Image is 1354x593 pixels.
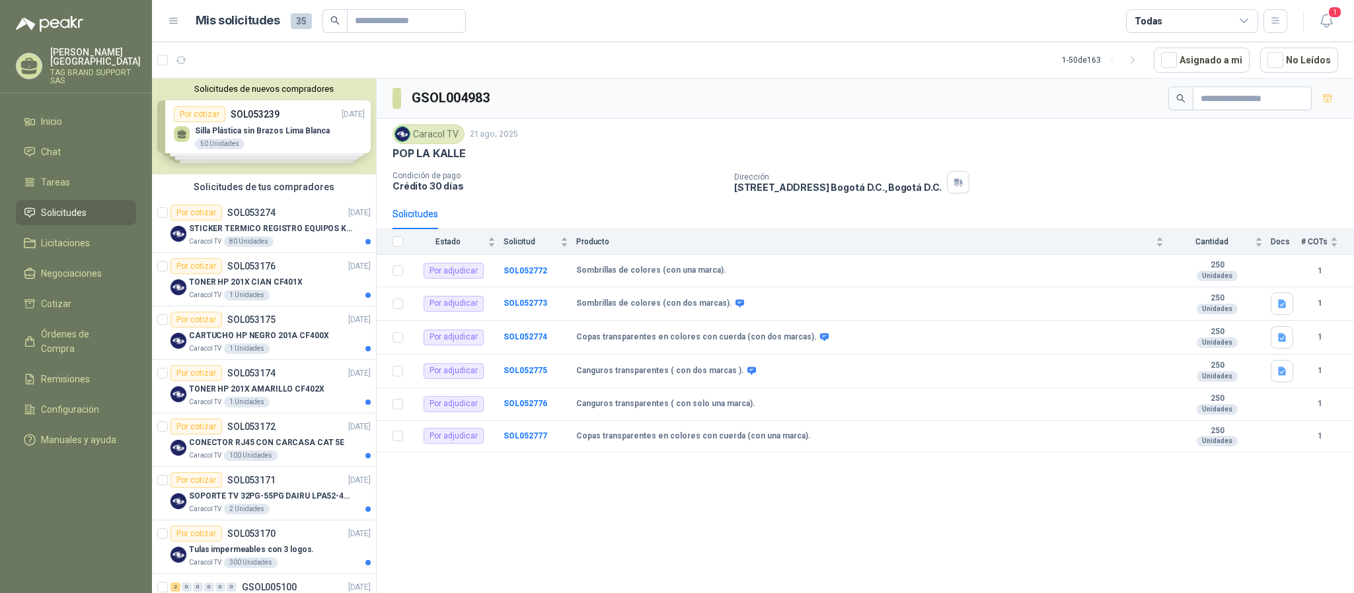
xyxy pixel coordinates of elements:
[348,474,371,487] p: [DATE]
[170,547,186,563] img: Company Logo
[734,172,942,182] p: Dirección
[170,205,222,221] div: Por cotizar
[170,582,180,592] div: 2
[170,333,186,349] img: Company Logo
[1260,48,1338,73] button: No Leídos
[424,363,484,379] div: Por adjudicar
[16,200,136,225] a: Solicitudes
[189,343,221,354] p: Caracol TV
[41,114,62,129] span: Inicio
[504,366,547,375] a: SOL052775
[227,315,276,324] p: SOL053175
[1301,398,1338,410] b: 1
[189,290,221,300] p: Caracol TV
[227,262,276,271] p: SOL053176
[330,16,340,25] span: search
[152,199,376,253] a: Por cotizarSOL053274[DATE] Company LogoSTICKER TERMICO REGISTRO EQUIPOS KIOSKOS (SE ENVIA LIK CON...
[1172,394,1263,404] b: 250
[734,182,942,193] p: [STREET_ADDRESS] Bogotá D.C. , Bogotá D.C.
[1172,293,1263,304] b: 250
[152,467,376,520] a: Por cotizarSOL053171[DATE] Company LogoSOPORTE TV 32PG-55PG DAIRU LPA52-446KIT2Caracol TV2 Unidades
[1172,361,1263,371] b: 250
[1172,426,1263,436] b: 250
[1197,271,1238,281] div: Unidades
[504,229,576,255] th: Solicitud
[224,397,270,407] div: 1 Unidades
[412,88,492,108] h3: GSOL004983
[393,180,724,192] p: Crédito 30 días
[1135,14,1162,28] div: Todas
[170,419,222,435] div: Por cotizar
[470,128,518,141] p: 21 ago, 2025
[393,124,465,144] div: Caracol TV
[242,582,297,592] p: GSOL005100
[170,386,186,402] img: Company Logo
[1197,371,1238,382] div: Unidades
[1301,297,1338,310] b: 1
[1271,229,1301,255] th: Docs
[1062,50,1143,71] div: 1 - 50 de 163
[224,557,278,568] div: 300 Unidades
[424,428,484,444] div: Por adjudicar
[1301,430,1338,442] b: 1
[170,365,222,381] div: Por cotizar
[1301,365,1338,377] b: 1
[504,431,547,440] a: SOL052777
[41,236,90,250] span: Licitaciones
[16,109,136,134] a: Inicio
[16,230,136,256] a: Licitaciones
[1172,229,1271,255] th: Cantidad
[41,266,102,281] span: Negociaciones
[1197,337,1238,348] div: Unidades
[411,237,485,246] span: Estado
[170,493,186,509] img: Company Logo
[157,84,371,94] button: Solicitudes de nuevos compradores
[576,265,726,276] b: Sombrillas de colores (con una marca).
[348,207,371,219] p: [DATE]
[224,236,274,247] div: 80 Unidades
[227,208,276,217] p: SOL053274
[50,69,141,85] p: TAG BRAND SUPPORT SAS
[152,360,376,413] a: Por cotizarSOL053174[DATE] Company LogoTONER HP 201X AMARILLO CF402XCaracol TV1 Unidades
[41,402,99,417] span: Configuración
[224,343,270,354] div: 1 Unidades
[189,504,221,514] p: Caracol TV
[504,399,547,408] a: SOL052776
[424,396,484,412] div: Por adjudicar
[504,298,547,308] b: SOL052773
[1328,6,1342,18] span: 1
[41,145,61,159] span: Chat
[16,170,136,195] a: Tareas
[215,582,225,592] div: 0
[1172,237,1252,246] span: Cantidad
[504,266,547,275] b: SOL052772
[170,526,222,541] div: Por cotizar
[348,260,371,273] p: [DATE]
[193,582,203,592] div: 0
[224,504,270,514] div: 2 Unidades
[16,16,83,32] img: Logo peakr
[1197,304,1238,314] div: Unidades
[1172,260,1263,271] b: 250
[170,258,222,274] div: Por cotizar
[189,490,354,503] p: SOPORTE TV 32PG-55PG DAIRU LPA52-446KIT2
[576,298,732,309] b: Sombrillas de colores (con dos marcas).
[1154,48,1250,73] button: Asignado a mi
[189,397,221,407] p: Caracol TV
[189,436,344,449] p: CONECTOR RJ45 CON CARCASA CAT 5E
[227,475,276,485] p: SOL053171
[189,557,221,568] p: Caracol TV
[152,520,376,574] a: Por cotizarSOL053170[DATE] Company LogoTulas impermeables con 3 logos.Caracol TV300 Unidades
[411,229,504,255] th: Estado
[189,450,221,461] p: Caracol TV
[16,291,136,316] a: Cotizar
[393,207,438,221] div: Solicitudes
[1301,331,1338,343] b: 1
[393,171,724,180] p: Condición de pago
[504,332,547,341] a: SOL052774
[348,314,371,326] p: [DATE]
[189,223,354,235] p: STICKER TERMICO REGISTRO EQUIPOS KIOSKOS (SE ENVIA LIK CON ESPECIFICCIONES)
